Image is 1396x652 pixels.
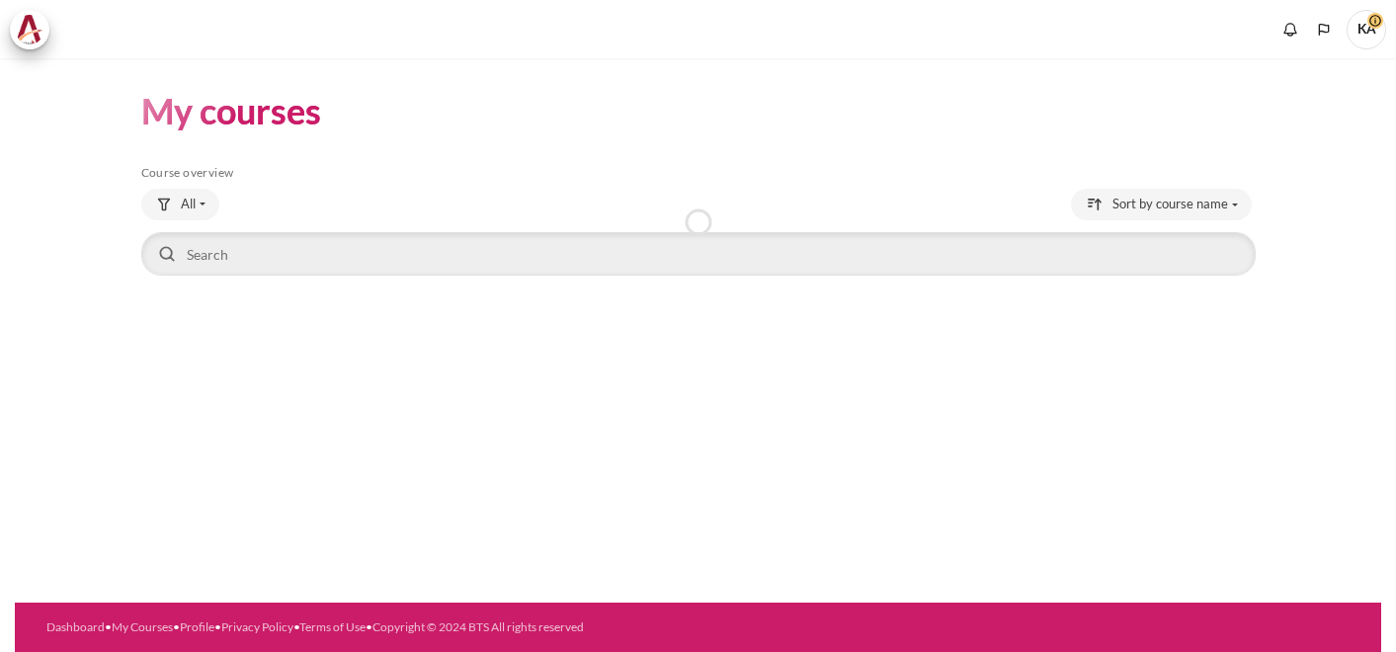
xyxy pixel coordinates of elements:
[141,165,1256,181] h5: Course overview
[15,58,1381,309] section: Content
[1347,10,1386,49] span: KA
[372,619,584,634] a: Copyright © 2024 BTS All rights reserved
[10,10,59,49] a: Architeck Architeck
[16,15,43,44] img: Architeck
[141,189,219,220] button: Grouping drop-down menu
[299,619,366,634] a: Terms of Use
[1347,10,1386,49] a: User menu
[141,88,321,134] h1: My courses
[180,619,214,634] a: Profile
[46,618,767,636] div: • • • • •
[1309,15,1339,44] button: Languages
[141,232,1256,276] input: Search
[141,189,1256,280] div: Course overview controls
[112,619,173,634] a: My Courses
[1071,189,1252,220] button: Sorting drop-down menu
[1275,15,1305,44] div: Show notification window with no new notifications
[181,195,196,214] span: All
[221,619,293,634] a: Privacy Policy
[1112,195,1228,214] span: Sort by course name
[46,619,105,634] a: Dashboard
